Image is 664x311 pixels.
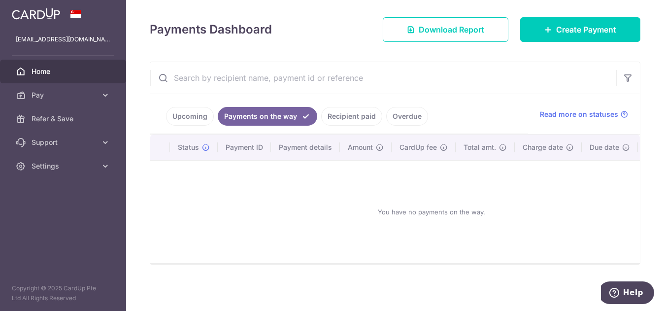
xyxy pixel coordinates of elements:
a: Recipient paid [321,107,382,126]
th: Payment details [271,135,340,160]
span: Support [32,138,97,147]
span: Total amt. [464,142,496,152]
span: Charge date [523,142,563,152]
span: Home [32,67,97,76]
img: CardUp [12,8,60,20]
span: Due date [590,142,619,152]
span: Refer & Save [32,114,97,124]
span: Pay [32,90,97,100]
span: Amount [348,142,373,152]
a: Overdue [386,107,428,126]
span: Read more on statuses [540,109,618,119]
a: Download Report [383,17,508,42]
a: Read more on statuses [540,109,628,119]
input: Search by recipient name, payment id or reference [150,62,616,94]
th: Payment ID [218,135,271,160]
span: Settings [32,161,97,171]
h4: Payments Dashboard [150,21,272,38]
iframe: Opens a widget where you can find more information [601,281,654,306]
a: Create Payment [520,17,640,42]
span: Create Payment [556,24,616,35]
a: Payments on the way [218,107,317,126]
span: CardUp fee [399,142,437,152]
span: Status [178,142,199,152]
span: Download Report [419,24,484,35]
p: [EMAIL_ADDRESS][DOMAIN_NAME] [16,35,110,44]
a: Upcoming [166,107,214,126]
